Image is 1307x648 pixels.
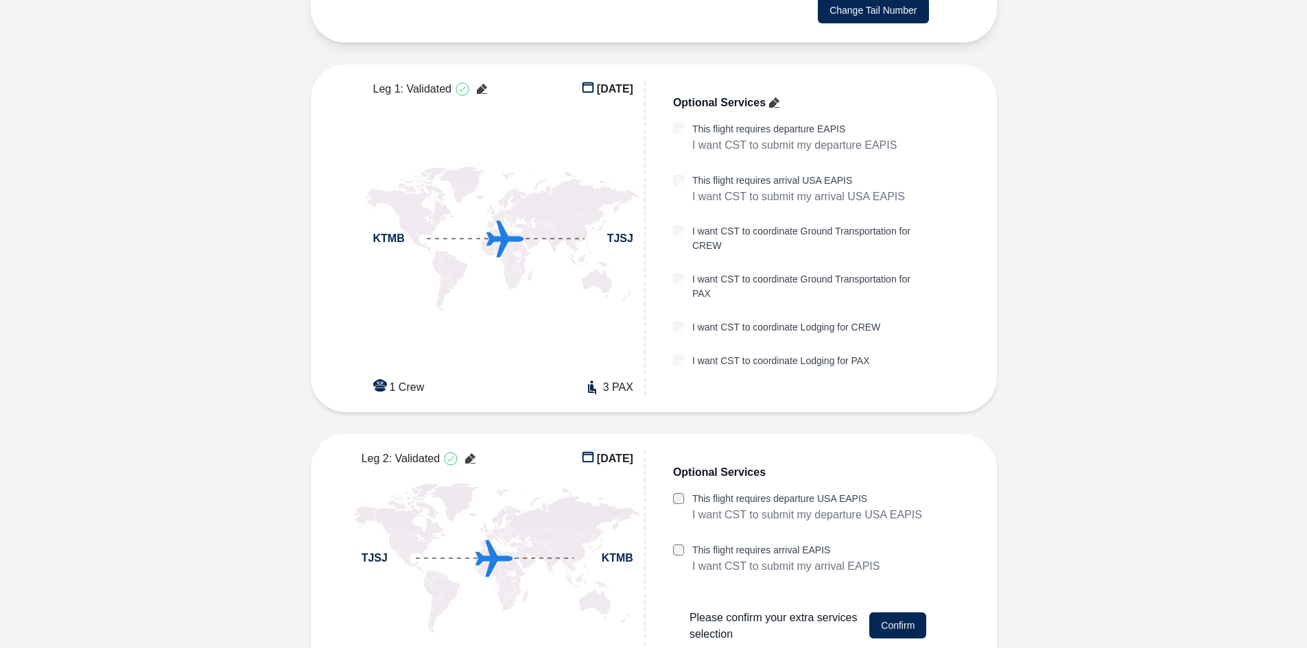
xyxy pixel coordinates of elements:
[673,95,766,111] span: Optional Services
[597,81,633,97] span: [DATE]
[869,612,926,638] button: Confirm
[692,173,905,188] label: This flight requires arrival USA EAPIS
[692,506,922,524] p: I want CST to submit my departure USA EAPIS
[692,272,932,301] label: I want CST to coordinate Ground Transportation for PAX
[692,136,897,154] p: I want CST to submit my departure EAPIS
[692,492,922,506] label: This flight requires departure USA EAPIS
[607,230,633,247] span: TJSJ
[373,81,451,97] span: Leg 1: Validated
[692,122,897,136] label: This flight requires departure EAPIS
[692,354,870,368] label: I want CST to coordinate Lodging for PAX
[597,451,633,467] span: [DATE]
[390,379,425,396] span: 1 Crew
[692,320,880,335] label: I want CST to coordinate Lodging for CREW
[602,550,633,566] span: KTMB
[373,230,405,247] span: KTMB
[692,557,880,575] p: I want CST to submit my arrival EAPIS
[692,188,905,206] p: I want CST to submit my arrival USA EAPIS
[692,224,932,253] label: I want CST to coordinate Ground Transportation for CREW
[362,550,388,566] span: TJSJ
[690,610,858,643] span: Please confirm your extra services selection
[603,379,633,396] span: 3 PAX
[673,464,766,481] span: Optional Services
[362,451,440,467] span: Leg 2: Validated
[692,543,880,557] label: This flight requires arrival EAPIS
